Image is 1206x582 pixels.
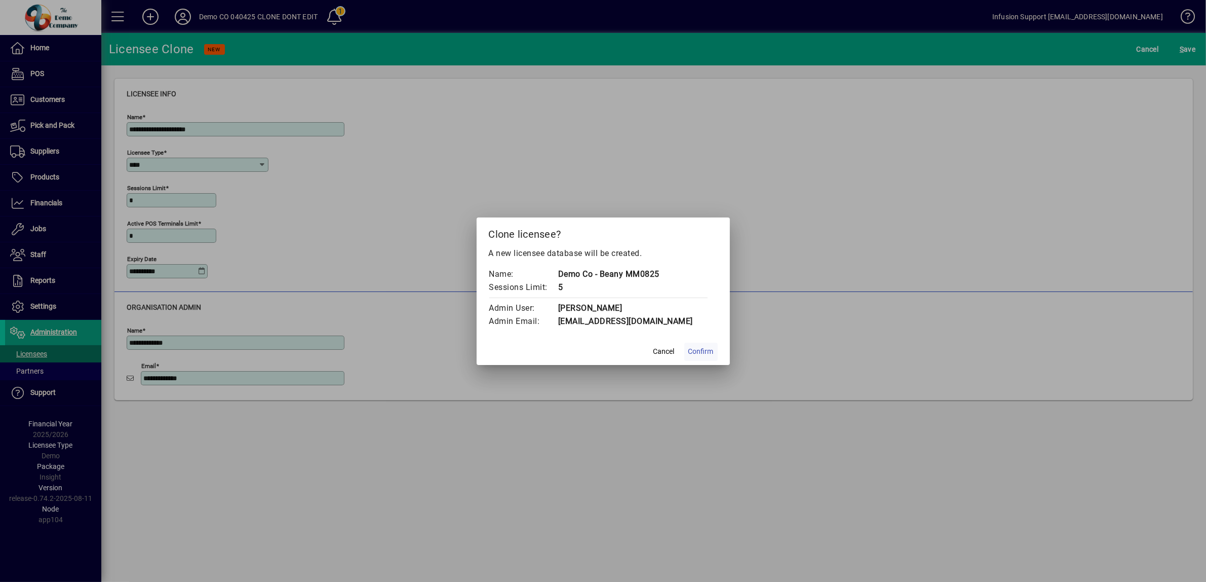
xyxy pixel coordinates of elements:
span: 5 [558,282,563,292]
td: Name: [489,268,558,281]
td: [EMAIL_ADDRESS][DOMAIN_NAME] [558,315,718,328]
span: Cancel [653,346,675,357]
td: Demo Co - Beany MM0825 [558,268,718,281]
button: Cancel [648,343,680,361]
td: Sessions Limit: [489,281,558,294]
td: Admin Email: [489,315,558,328]
td: Admin User: [489,302,558,315]
td: [PERSON_NAME] [558,302,718,315]
p: A new licensee database will be created. [489,247,718,260]
button: Confirm [684,343,718,361]
h2: Clone licensee? [477,217,730,247]
span: Confirm [688,346,714,357]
